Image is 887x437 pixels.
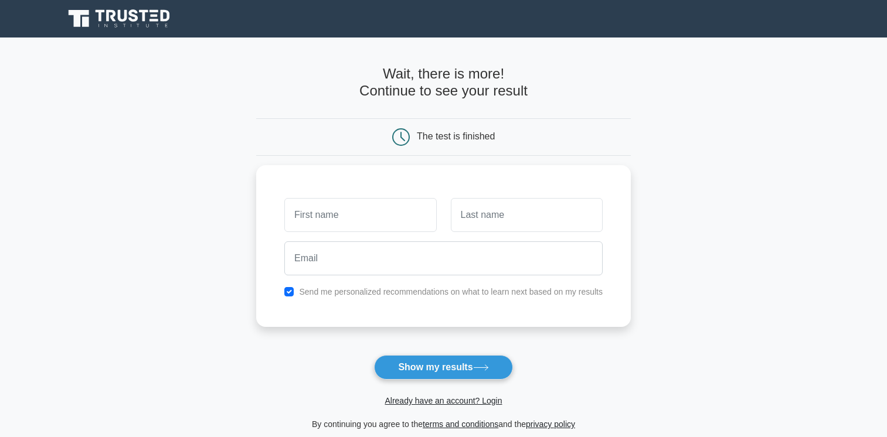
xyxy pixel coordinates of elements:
[256,66,631,100] h4: Wait, there is more! Continue to see your result
[284,198,436,232] input: First name
[374,355,512,380] button: Show my results
[526,419,575,429] a: privacy policy
[284,241,603,275] input: Email
[385,396,502,405] a: Already have an account? Login
[423,419,498,429] a: terms and conditions
[299,287,603,296] label: Send me personalized recommendations on what to learn next based on my results
[249,417,638,431] div: By continuing you agree to the and the
[417,131,495,141] div: The test is finished
[451,198,603,232] input: Last name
